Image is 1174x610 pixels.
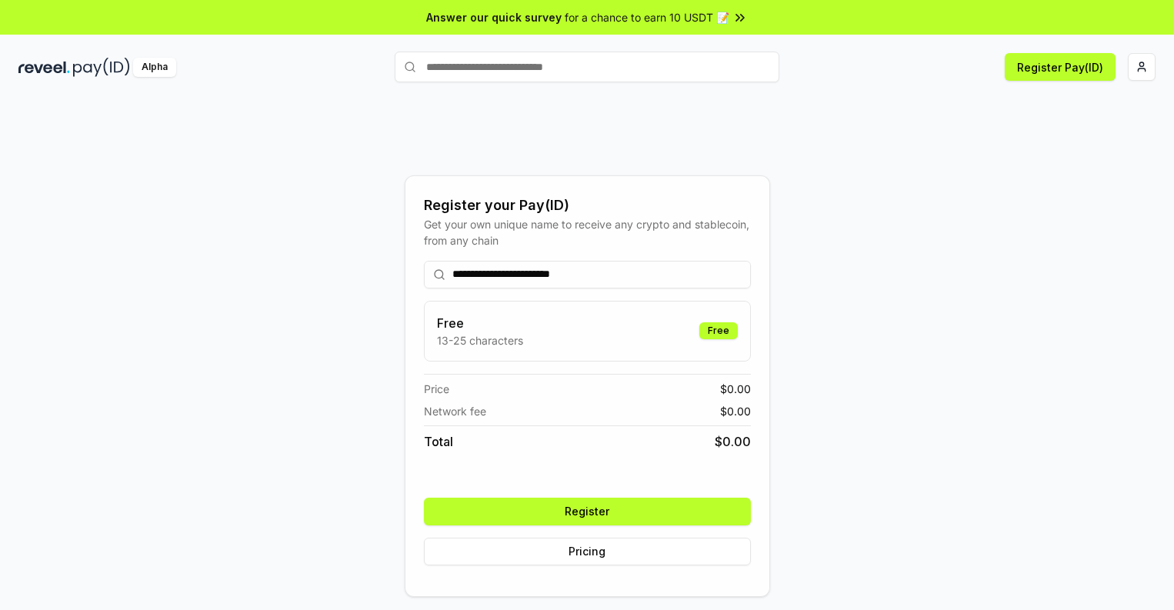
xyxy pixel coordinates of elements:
[424,195,751,216] div: Register your Pay(ID)
[133,58,176,77] div: Alpha
[720,403,751,419] span: $ 0.00
[720,381,751,397] span: $ 0.00
[18,58,70,77] img: reveel_dark
[715,432,751,451] span: $ 0.00
[437,314,523,332] h3: Free
[424,216,751,248] div: Get your own unique name to receive any crypto and stablecoin, from any chain
[565,9,729,25] span: for a chance to earn 10 USDT 📝
[424,538,751,565] button: Pricing
[424,381,449,397] span: Price
[437,332,523,348] p: 13-25 characters
[1005,53,1116,81] button: Register Pay(ID)
[424,498,751,525] button: Register
[73,58,130,77] img: pay_id
[424,432,453,451] span: Total
[699,322,738,339] div: Free
[426,9,562,25] span: Answer our quick survey
[424,403,486,419] span: Network fee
